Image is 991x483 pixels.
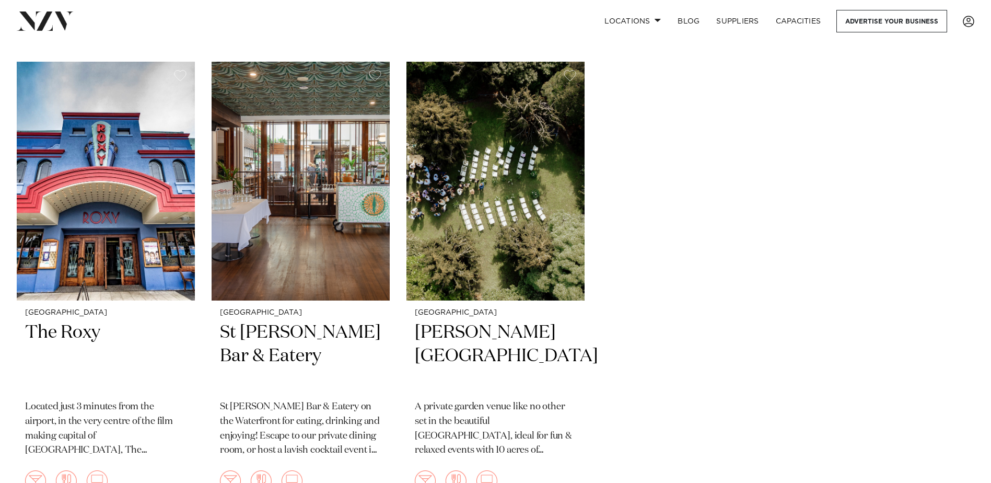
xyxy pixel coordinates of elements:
a: Advertise your business [836,10,947,32]
small: [GEOGRAPHIC_DATA] [220,309,381,317]
p: A private garden venue like no other set in the beautiful [GEOGRAPHIC_DATA], ideal for fun & rela... [415,400,576,458]
small: [GEOGRAPHIC_DATA] [25,309,186,317]
h2: The Roxy [25,321,186,392]
p: St [PERSON_NAME] Bar & Eatery on the Waterfront for eating, drinking and enjoying! Escape to our ... [220,400,381,458]
img: nzv-logo.png [17,11,74,30]
a: BLOG [669,10,708,32]
a: Locations [596,10,669,32]
p: Located just 3 minutes from the airport, in the very centre of the film making capital of [GEOGRA... [25,400,186,458]
h2: [PERSON_NAME][GEOGRAPHIC_DATA] [415,321,576,392]
h2: St [PERSON_NAME] Bar & Eatery [220,321,381,392]
small: [GEOGRAPHIC_DATA] [415,309,576,317]
a: Capacities [767,10,830,32]
a: SUPPLIERS [708,10,767,32]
